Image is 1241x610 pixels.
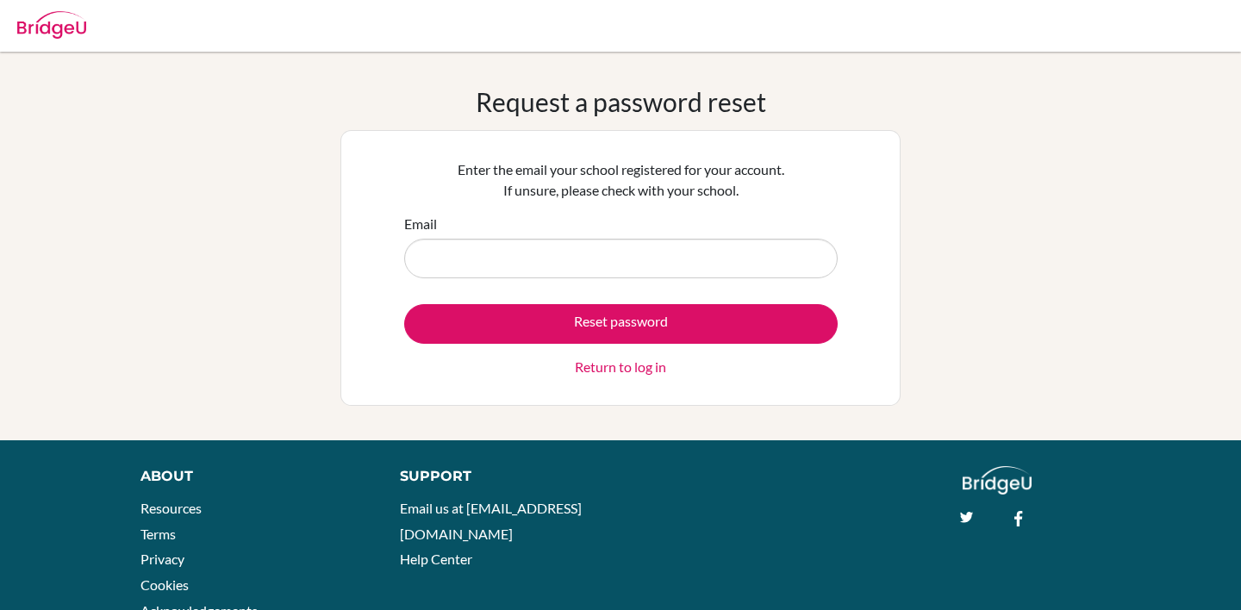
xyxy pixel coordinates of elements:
[404,304,838,344] button: Reset password
[140,500,202,516] a: Resources
[400,466,603,487] div: Support
[404,159,838,201] p: Enter the email your school registered for your account. If unsure, please check with your school.
[476,86,766,117] h1: Request a password reset
[963,466,1032,495] img: logo_white@2x-f4f0deed5e89b7ecb1c2cc34c3e3d731f90f0f143d5ea2071677605dd97b5244.png
[575,357,666,377] a: Return to log in
[400,551,472,567] a: Help Center
[140,551,184,567] a: Privacy
[404,214,437,234] label: Email
[140,466,361,487] div: About
[17,11,86,39] img: Bridge-U
[140,526,176,542] a: Terms
[400,500,582,542] a: Email us at [EMAIL_ADDRESS][DOMAIN_NAME]
[140,576,189,593] a: Cookies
